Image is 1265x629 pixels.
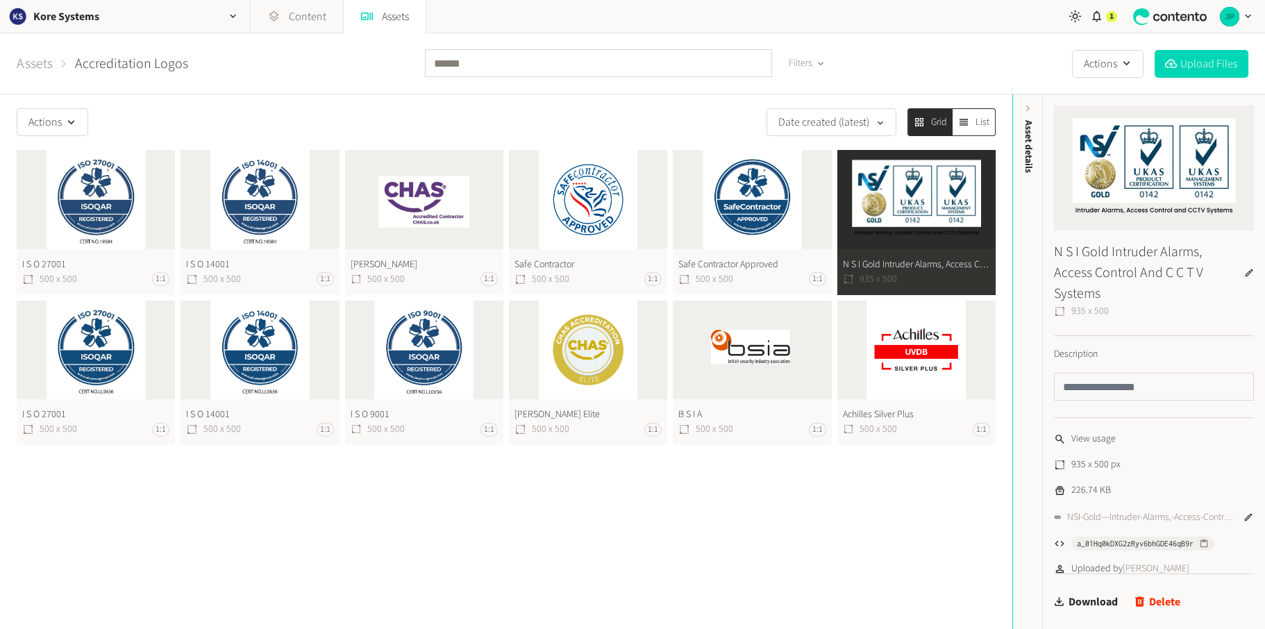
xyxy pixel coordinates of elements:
[975,115,989,130] span: List
[1054,588,1118,616] a: Download
[931,115,947,130] span: Grid
[778,51,835,76] button: Filters
[1220,7,1239,26] img: Jo Ponting
[17,53,53,74] a: Assets
[1054,304,1109,319] span: 935 x 500
[1067,510,1237,525] a: NSI-Gold---Intruder-Alarms,-Access-Control-and-CCTV-Systems.png
[1071,458,1121,472] span: 935 x 500 px
[1071,537,1214,551] button: a_01Hq0kDXG2zRyv6bhGDE46qB9r
[1071,562,1189,576] span: Uploaded by
[1054,106,1254,230] img: N S I Gold Intruder Alarms, Access Control And C C T V Systems
[17,108,88,136] button: Actions
[1021,120,1036,173] span: Asset details
[1134,588,1180,616] button: Delete
[1071,483,1111,498] span: 226.74 KB
[1109,10,1114,23] span: 1
[1054,347,1098,362] label: Description
[1072,50,1143,78] button: Actions
[1077,537,1193,550] span: a_01Hq0kDXG2zRyv6bhGDE46qB9r
[1054,432,1116,446] a: View usage
[1155,50,1248,78] button: Upload Files
[8,7,28,26] img: Kore Systems
[1071,432,1116,446] span: View usage
[33,8,99,25] h2: Kore Systems
[766,108,896,136] button: Date created (latest)
[1123,562,1189,576] span: [PERSON_NAME]
[1054,242,1239,304] h3: N S I Gold Intruder Alarms, Access Control And C C T V Systems
[75,53,188,74] button: Accreditation Logos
